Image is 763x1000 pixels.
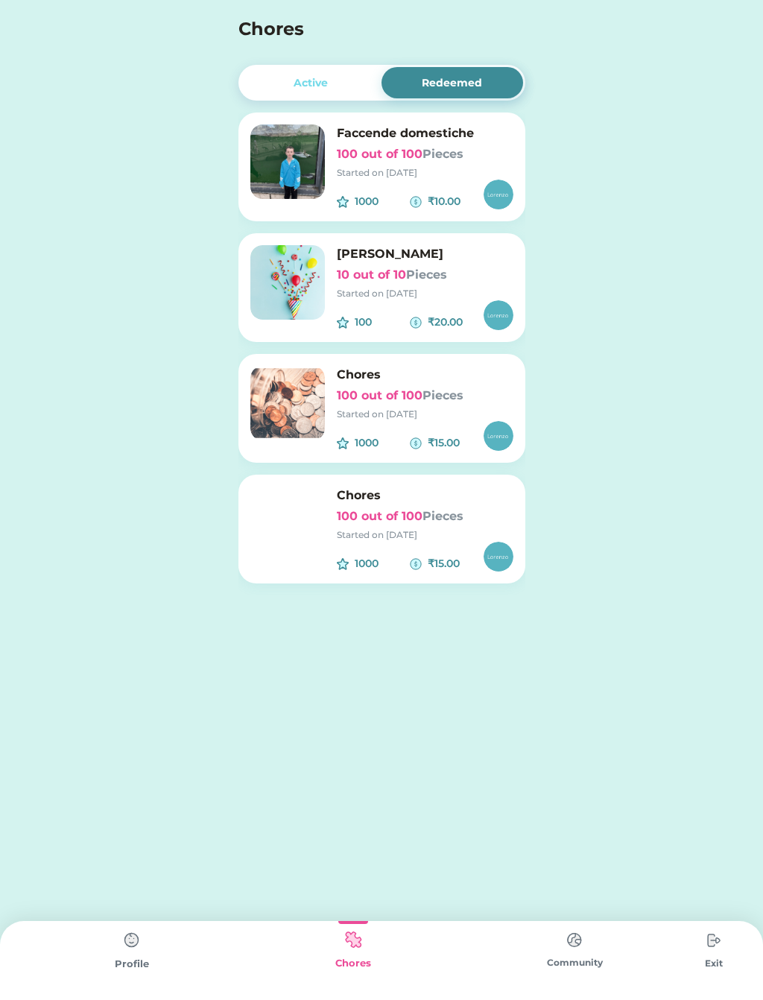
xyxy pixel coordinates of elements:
img: interface-favorite-star--reward-rating-rate-social-star-media-favorite-like-stars.svg [337,317,349,329]
div: Profile [21,957,242,972]
img: image.png [250,366,325,440]
div: Chores [242,956,463,971]
h6: 100 out of 100 [337,387,513,405]
div: Exit [686,957,742,970]
div: Started on [DATE] [337,528,513,542]
h6: Chores [337,366,513,384]
div: Started on [DATE] [337,287,513,300]
div: Active [294,75,328,91]
h6: 100 out of 100 [337,507,513,525]
img: yH5BAEAAAAALAAAAAABAAEAAAIBRAA7 [250,487,325,561]
div: 1000 [355,194,405,209]
div: 1000 [355,556,405,572]
h4: Chores [238,16,485,42]
font: Pieces [422,388,463,402]
img: type%3Dchores%2C%20state%3Ddefault.svg [560,925,589,955]
h6: Faccende domestiche [337,124,513,142]
img: money-cash-dollar-coin--accounting-billing-payment-cash-coin-currency-money-finance.svg [410,558,422,570]
div: 100 [355,314,405,330]
img: money-cash-dollar-coin--accounting-billing-payment-cash-coin-currency-money-finance.svg [410,437,422,449]
div: ₹15.00 [428,556,478,572]
img: interface-favorite-star--reward-rating-rate-social-star-media-favorite-like-stars.svg [337,437,349,449]
img: image.png [250,124,325,199]
h6: 100 out of 100 [337,145,513,163]
img: image.png [250,245,325,320]
div: 1000 [355,435,405,451]
img: money-cash-dollar-coin--accounting-billing-payment-cash-coin-currency-money-finance.svg [410,196,422,208]
div: Redeemed [422,75,482,91]
img: type%3Dkids%2C%20state%3Dselected.svg [338,925,368,955]
img: interface-favorite-star--reward-rating-rate-social-star-media-favorite-like-stars.svg [337,196,349,208]
img: interface-favorite-star--reward-rating-rate-social-star-media-favorite-like-stars.svg [337,558,349,570]
div: ₹10.00 [428,194,478,209]
h6: [PERSON_NAME] [337,245,513,263]
div: ₹15.00 [428,435,478,451]
div: Started on [DATE] [337,166,513,180]
img: type%3Dchores%2C%20state%3Ddefault.svg [699,925,729,955]
h6: Chores [337,487,513,504]
font: Pieces [422,147,463,161]
div: ₹20.00 [428,314,478,330]
font: Pieces [406,268,447,282]
div: Started on [DATE] [337,408,513,421]
font: Pieces [422,509,463,523]
div: Community [464,956,686,969]
img: money-cash-dollar-coin--accounting-billing-payment-cash-coin-currency-money-finance.svg [410,317,422,329]
img: type%3Dchores%2C%20state%3Ddefault.svg [117,925,147,955]
h6: 10 out of 10 [337,266,513,284]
